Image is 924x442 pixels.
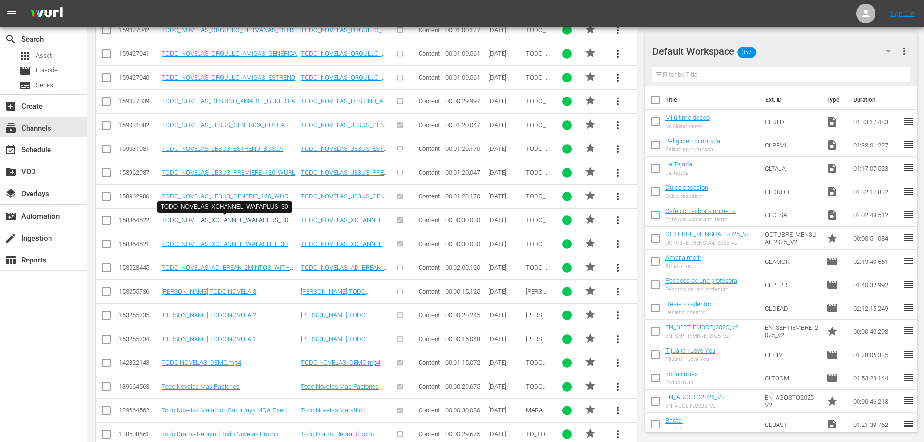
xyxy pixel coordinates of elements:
span: PROMO [584,261,596,273]
span: reorder [903,115,914,127]
span: more_vert [612,333,624,345]
span: Content [419,359,440,366]
td: CLTILY [761,343,823,366]
span: more_vert [612,428,624,440]
span: Video [827,163,838,174]
div: TODO_NOVELAS_XCHANNEL_WAPAPLUS_30 [161,203,288,211]
td: CLAMOR [761,250,823,273]
div: OCTUBRE_MENSUAL 2025_V2 [665,240,750,246]
span: Content [419,98,440,105]
span: Content [419,193,440,200]
a: Mi último deseo [665,114,710,121]
div: 138508661 [119,430,159,438]
span: Content [419,264,440,271]
span: PROMO [584,71,596,82]
span: more_vert [898,46,910,57]
span: TODO_NOVELAS_AD_BREAK_2MINTOS_WITH MUSIC [526,264,550,315]
td: OCTUBRE_MENSUAL 2025_V2 [761,227,823,250]
div: 00:01:20.170 [445,193,485,200]
a: TODO_NOVELAS_XCHANNEL_WAPACHEF_30 [301,240,386,255]
div: 00:02:00.120 [445,264,485,271]
button: more_vert [606,280,630,303]
div: 00:00:15.048 [445,335,485,343]
div: [DATE] [488,359,523,366]
div: 158962986 [119,193,159,200]
div: 158864522 [119,216,159,224]
a: [PERSON_NAME] TODO NOVELA 1 [301,335,370,350]
span: star [584,285,596,296]
span: reorder [903,302,914,313]
div: 00:01:15.072 [445,359,485,366]
span: reorder [903,139,914,150]
span: reorder [903,278,914,290]
td: CLTAJA [761,157,823,180]
span: Video [827,139,838,151]
a: Pecados de una profesora [665,277,737,284]
span: Episode [36,65,58,75]
span: Content [419,169,440,176]
td: 02:19:40.561 [849,250,903,273]
span: Content [419,50,440,57]
span: Content [419,383,440,390]
div: [DATE] [488,430,523,438]
span: more_vert [612,167,624,179]
td: 00:00:51.084 [849,227,903,250]
span: more_vert [612,357,624,369]
span: Episode [827,372,838,384]
span: reorder [903,162,914,174]
span: reorder [903,232,914,244]
span: more_vert [612,191,624,202]
td: 01:28:06.335 [849,343,903,366]
a: [PERSON_NAME] TODO NOVELA 1 [162,335,256,343]
span: reorder [903,418,914,430]
a: TODO_NOVELAS_JESUS_ESTRENO_BUSCA [301,145,388,160]
a: Amar a morir [665,254,701,261]
div: Amar a morir [665,263,701,269]
td: 01:32:17.832 [849,180,903,203]
div: 153255735 [119,311,159,319]
span: Content [419,407,440,414]
td: CLPEMI [761,133,823,157]
span: TODO_NOVELAS_JESUS_GENERICA_BUSCA [526,121,550,165]
span: PROMO [584,95,596,106]
td: EN_SEPTIEMBRE_2025_v2 [761,320,823,343]
span: PROMO [584,427,596,439]
button: more_vert [606,375,630,398]
span: PROMO [584,356,596,368]
a: [PERSON_NAME] TODO NOVELA 2 [162,311,256,319]
span: Content [419,240,440,247]
a: La Tajada [665,161,692,168]
div: 153255736 [119,288,159,295]
span: Content [419,430,440,438]
span: more_vert [612,143,624,155]
td: 01:53:23.144 [849,366,903,390]
div: 00:00:30.080 [445,407,485,414]
div: 159427042 [119,26,159,33]
th: Duration [847,86,906,114]
span: Promo [827,232,838,244]
div: 00:01:20.047 [445,121,485,129]
div: 159427039 [119,98,159,105]
button: more_vert [606,90,630,113]
button: more_vert [606,399,630,422]
button: more_vert [606,66,630,89]
div: 00:01:20.170 [445,145,485,152]
span: 357 [737,42,756,63]
a: EN_SEPTIEMBRE_2025_v2 [665,324,738,331]
span: Promo [827,326,838,337]
span: movie_filter [5,211,16,222]
div: 00:01:00.127 [445,26,485,33]
a: TODO_NOVELAS_ORGULLO_AMIGAS_ESTRENO [301,74,386,88]
span: Content [419,216,440,224]
span: PROMO [584,47,596,59]
span: more_vert [612,24,624,36]
span: PROMO [584,237,596,249]
span: Content [419,26,440,33]
a: Tijuana I Love You [665,347,715,354]
a: Dulce obsesión [665,184,708,191]
td: 02:02:48.512 [849,203,903,227]
a: TODO_NOVELAS_DESTINO_AMARTE_GENERICA [301,98,389,112]
a: Basta! [665,417,683,424]
div: EN_AGOSTO2025_V2 [665,403,725,409]
a: Sign Out [890,10,915,17]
